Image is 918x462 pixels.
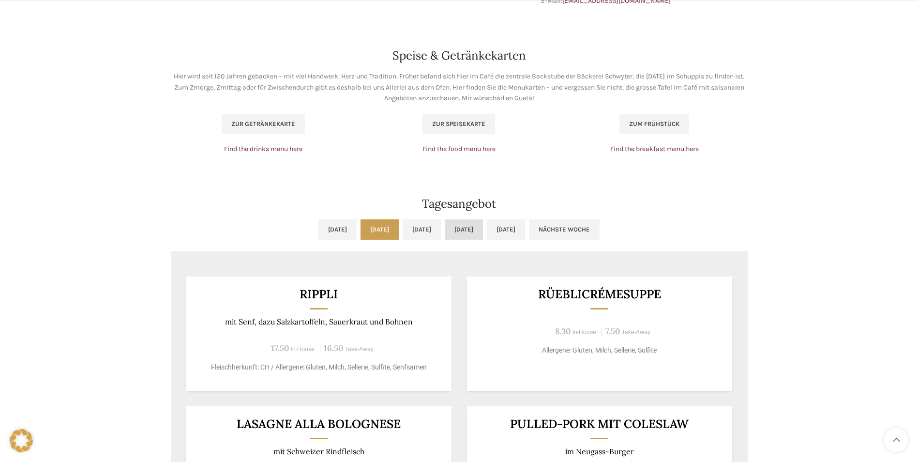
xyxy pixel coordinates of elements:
[198,317,439,326] p: mit Senf, dazu Salzkartoffeln, Sauerkraut und Bohnen
[271,343,289,354] span: 17.50
[324,343,343,354] span: 16.50
[487,219,525,240] a: [DATE]
[198,447,439,456] p: mit Schweizer Rindfleisch
[171,50,748,62] h2: Speise & Getränkekarten
[345,346,374,353] span: Take-Away
[403,219,441,240] a: [DATE]
[291,346,315,353] span: In-House
[605,326,620,337] span: 7.50
[198,362,439,372] p: Fleischherkunft: CH / Allergene: Gluten, Milch, Sellerie, Sulfite, Senfsamen
[479,418,720,430] h3: Pulled-Pork mit Coleslaw
[422,145,496,153] a: Find the food menu here
[198,288,439,300] h3: Rippli
[171,71,748,104] p: Hier wird seit 120 Jahren gebacken – mit viel Handwerk, Herz und Tradition. Früher befand sich hi...
[231,120,295,128] span: Zur Getränkekarte
[432,120,485,128] span: Zur Speisekarte
[884,428,908,452] a: Scroll to top button
[445,219,483,240] a: [DATE]
[479,345,720,355] p: Allergene: Gluten, Milch, Sellerie, Sulfite
[610,145,699,153] a: Find the breakfast menu here
[572,329,596,336] span: In-House
[422,114,495,134] a: Zur Speisekarte
[479,288,720,300] h3: Rüeblicrémesuppe
[171,198,748,210] h2: Tagesangebot
[198,418,439,430] h3: LASAGNE ALLA BOLOGNESE
[224,145,302,153] a: Find the drinks menu here
[318,219,357,240] a: [DATE]
[479,447,720,456] p: im Neugass-Burger
[222,114,305,134] a: Zur Getränkekarte
[555,326,571,337] span: 8.30
[619,114,689,134] a: Zum Frühstück
[361,219,399,240] a: [DATE]
[629,120,679,128] span: Zum Frühstück
[529,219,600,240] a: Nächste Woche
[622,329,650,336] span: Take-Away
